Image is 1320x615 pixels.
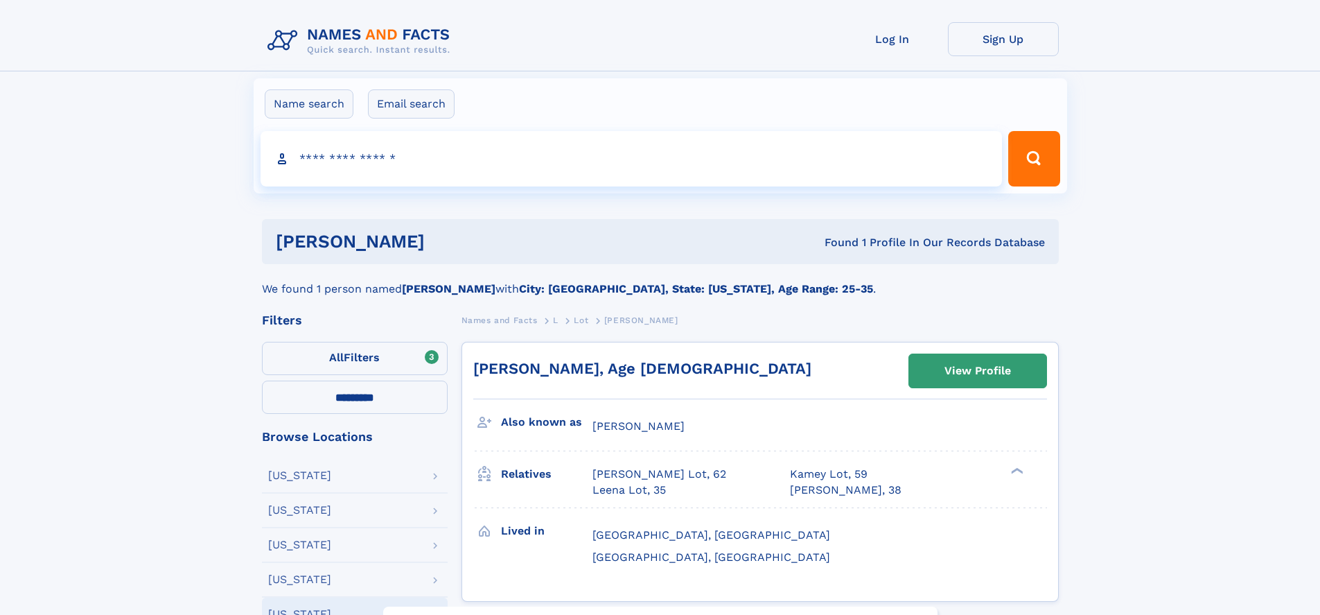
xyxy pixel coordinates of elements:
[790,467,868,482] a: Kamey Lot, 59
[604,315,678,325] span: [PERSON_NAME]
[944,355,1011,387] div: View Profile
[553,315,558,325] span: L
[574,311,588,329] a: Lot
[592,483,666,498] a: Leena Lot, 35
[1008,131,1059,187] button: Search Button
[329,351,344,364] span: All
[262,22,461,60] img: Logo Names and Facts
[262,264,1059,297] div: We found 1 person named with .
[268,505,331,516] div: [US_STATE]
[553,311,558,329] a: L
[790,483,901,498] a: [PERSON_NAME], 38
[262,314,448,327] div: Filters
[265,89,353,119] label: Name search
[262,431,448,443] div: Browse Locations
[592,467,726,482] a: [PERSON_NAME] Lot, 62
[473,360,811,377] a: [PERSON_NAME], Age [DEMOGRAPHIC_DATA]
[592,419,685,433] span: [PERSON_NAME]
[837,22,948,56] a: Log In
[592,528,830,542] span: [GEOGRAPHIC_DATA], [GEOGRAPHIC_DATA]
[268,539,331,551] div: [US_STATE]
[268,470,331,481] div: [US_STATE]
[261,131,1003,187] input: search input
[592,551,830,564] span: [GEOGRAPHIC_DATA], [GEOGRAPHIC_DATA]
[909,354,1046,388] a: View Profile
[501,519,592,543] h3: Lived in
[262,342,448,375] label: Filters
[519,282,873,295] b: City: [GEOGRAPHIC_DATA], State: [US_STATE], Age Range: 25-35
[1007,467,1024,476] div: ❯
[461,311,538,329] a: Names and Facts
[501,462,592,486] h3: Relatives
[501,410,592,434] h3: Also known as
[402,282,495,295] b: [PERSON_NAME]
[268,574,331,585] div: [US_STATE]
[948,22,1059,56] a: Sign Up
[574,315,588,325] span: Lot
[624,235,1045,250] div: Found 1 Profile In Our Records Database
[368,89,455,119] label: Email search
[276,233,625,250] h1: [PERSON_NAME]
